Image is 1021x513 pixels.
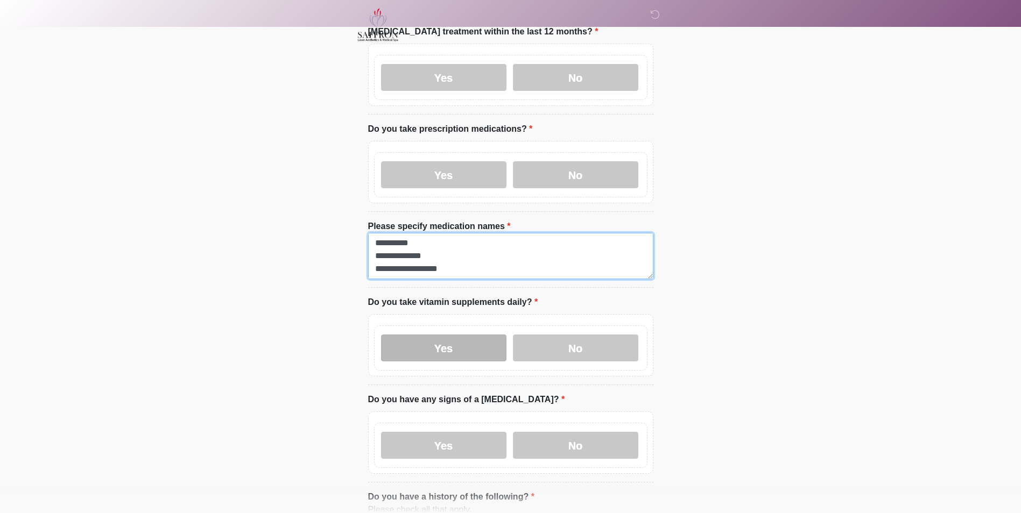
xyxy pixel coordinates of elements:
[368,220,511,233] label: Please specify medication names
[368,393,565,406] label: Do you have any signs of a [MEDICAL_DATA]?
[513,334,638,361] label: No
[357,8,399,41] img: Saffron Laser Aesthetics and Medical Spa Logo
[513,432,638,459] label: No
[513,64,638,91] label: No
[381,432,506,459] label: Yes
[368,296,538,309] label: Do you take vitamin supplements daily?
[368,123,533,136] label: Do you take prescription medications?
[381,64,506,91] label: Yes
[368,490,534,503] label: Do you have a history of the following?
[513,161,638,188] label: No
[381,334,506,361] label: Yes
[381,161,506,188] label: Yes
